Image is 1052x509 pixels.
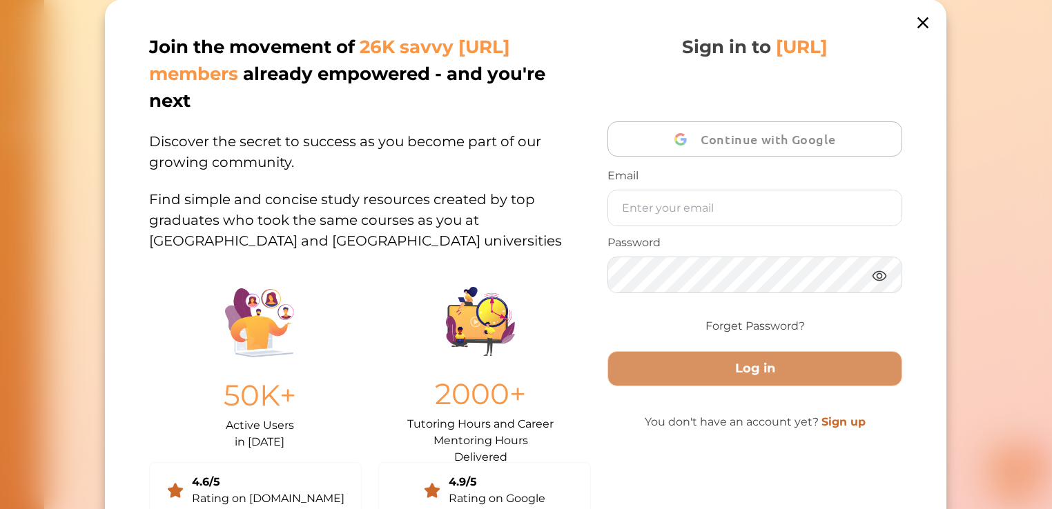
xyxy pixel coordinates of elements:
[608,121,903,157] button: Continue with Google
[608,168,903,184] p: Email
[449,490,546,507] div: Rating on Google
[408,416,554,451] p: Tutoring Hours and Career Mentoring Hours Delivered
[701,123,843,155] span: Continue with Google
[306,1,317,12] i: 1
[149,172,591,251] p: Find simple and concise study resources created by top graduates who took the same courses as you...
[149,114,591,172] p: Discover the secret to success as you become part of our growing community.
[224,374,296,417] p: 50K+
[226,417,294,450] p: Active Users in [DATE]
[192,474,344,490] div: 4.6/5
[608,351,903,386] button: Log in
[225,288,294,357] img: Illustration.25158f3c.png
[683,34,828,61] p: Sign in to
[449,474,546,490] div: 4.9/5
[447,287,516,356] img: Group%201403.ccdcecb8.png
[609,190,902,226] input: Enter your email
[192,490,344,507] div: Rating on [DOMAIN_NAME]
[705,318,805,335] a: Forget Password?
[872,267,888,284] img: eye.3286bcf0.webp
[436,372,527,416] p: 2000+
[821,415,866,428] a: Sign up
[149,34,588,114] p: Join the movement of already empowered - and you're next
[608,234,903,251] p: Password
[608,414,903,430] p: You don't have an account yet?
[777,36,828,58] span: [URL]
